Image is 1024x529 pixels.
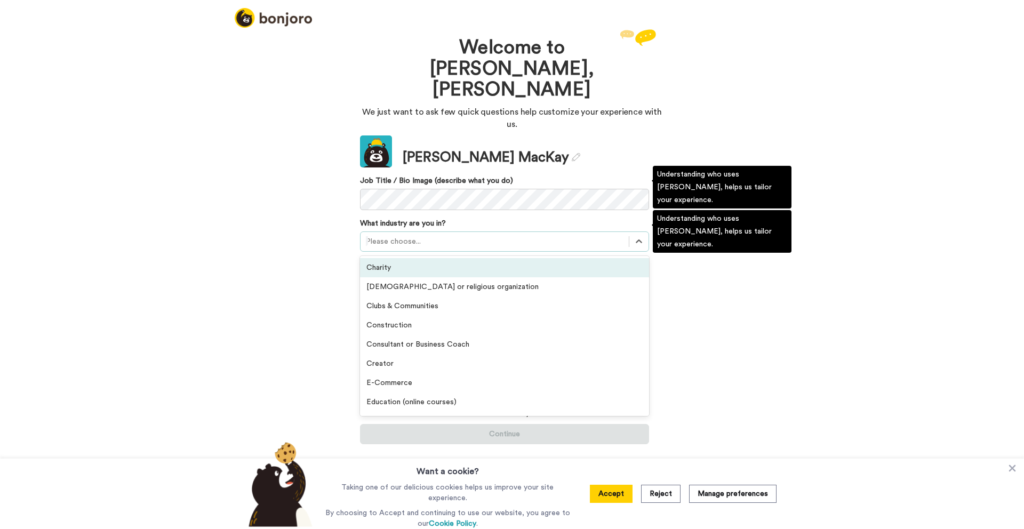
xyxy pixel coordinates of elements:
div: Construction [360,316,649,335]
div: E-Commerce [360,373,649,392]
label: Job Title / Bio Image (describe what you do) [360,175,649,186]
div: Consultant or Business Coach [360,335,649,354]
h1: Welcome to [PERSON_NAME], [PERSON_NAME] [392,37,632,101]
div: [DEMOGRAPHIC_DATA] or religious organization [360,277,649,296]
div: Understanding who uses [PERSON_NAME], helps us tailor your experience. [653,210,791,253]
h3: Want a cookie? [417,459,479,478]
button: Accept [590,485,633,503]
img: reply.svg [620,29,656,46]
div: Clubs & Communities [360,296,649,316]
button: Continue [360,424,649,444]
div: [PERSON_NAME] MacKay [403,148,580,167]
div: Understanding who uses [PERSON_NAME], helps us tailor your experience. [653,166,791,209]
p: Taking one of our delicious cookies helps us improve your site experience. [323,482,573,503]
button: Reject [641,485,681,503]
a: Cookie Policy [429,520,476,527]
div: Charity [360,258,649,277]
p: We just want to ask few quick questions help customize your experience with us. [360,106,664,131]
div: Creator [360,354,649,373]
button: Manage preferences [689,485,777,503]
p: By choosing to Accept and continuing to use our website, you agree to our . [323,508,573,529]
label: What industry are you in? [360,218,446,229]
img: bear-with-cookie.png [239,442,318,527]
div: Education (online courses) [360,392,649,412]
img: logo_full.png [235,8,312,28]
div: Education (schools and universities) [360,412,649,431]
